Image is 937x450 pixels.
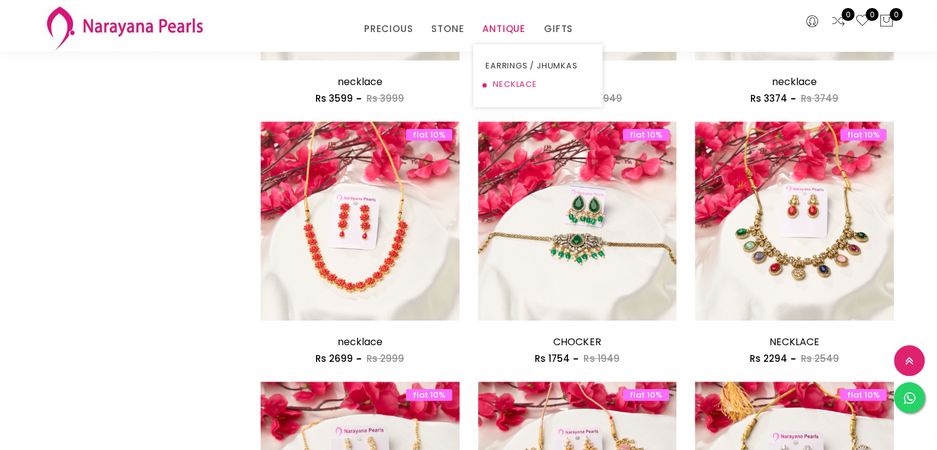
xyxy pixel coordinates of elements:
span: 0 [890,8,903,21]
span: Rs 2549 [801,352,839,365]
a: GIFTS [544,20,573,38]
a: NECKLACE [485,75,590,94]
span: 0 [842,8,854,21]
a: EARRINGS / JHUMKAS [485,57,590,75]
span: flat 10% [840,129,886,141]
a: necklace [338,335,383,349]
a: 0 [855,14,870,30]
span: Rs 3599 [315,92,353,105]
a: necklace [772,75,817,89]
span: Rs 2999 [367,352,404,365]
button: 0 [879,14,894,30]
span: Rs 2294 [750,352,787,365]
a: PRECIOUS [364,20,413,38]
a: ANTIQUE [482,20,525,38]
span: Rs 2949 [584,92,622,105]
a: 0 [831,14,846,30]
a: STONE [431,20,464,38]
span: Rs 3749 [801,92,838,105]
span: flat 10% [406,389,452,401]
span: Rs 3374 [750,92,787,105]
span: Rs 1949 [583,352,619,365]
span: flat 10% [623,389,669,401]
span: flat 10% [623,129,669,141]
a: CHOCKER [553,335,601,349]
span: Rs 2699 [315,352,353,365]
span: flat 10% [406,129,452,141]
a: NECKLACE [769,335,819,349]
a: necklace [338,75,383,89]
span: flat 10% [840,389,886,401]
span: 0 [866,8,878,21]
span: Rs 3999 [367,92,404,105]
span: Rs 1754 [535,352,570,365]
